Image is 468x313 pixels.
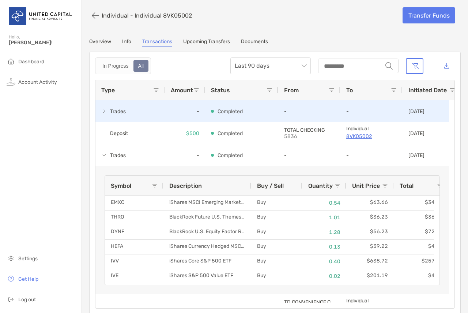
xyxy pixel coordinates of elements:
[169,182,202,189] span: Description
[218,301,243,310] p: Completed
[7,295,15,303] img: logout icon
[9,40,77,46] span: [PERSON_NAME]!
[385,62,393,70] img: input icon
[7,274,15,283] img: get-help icon
[165,144,205,166] div: -
[308,198,340,208] p: 0.54
[218,129,243,138] p: Completed
[165,100,205,122] div: -
[251,225,302,239] div: Buy
[346,225,394,239] div: $56.23
[408,108,424,115] p: [DATE]
[211,87,230,94] span: Status
[163,240,251,254] div: iShares Currency Hedged MSCI EAFE ETF
[284,133,335,139] p: 5836
[346,132,397,141] a: 8VK05002
[251,210,302,225] div: Buy
[18,59,44,65] span: Dashboard
[346,298,397,304] p: Individual
[101,87,115,94] span: Type
[284,152,335,159] p: -
[394,269,449,283] div: $4.98
[7,77,15,86] img: activity icon
[105,240,163,254] div: HEFA
[9,3,73,29] img: United Capital Logo
[251,240,302,254] div: Buy
[98,61,133,71] div: In Progress
[408,87,447,94] span: Initiated Date
[346,108,397,115] p: -
[403,7,455,23] a: Transfer Funds
[251,196,302,210] div: Buy
[89,38,111,46] a: Overview
[394,210,449,225] div: $36.70
[18,79,57,85] span: Account Activity
[408,302,424,309] p: [DATE]
[163,210,251,225] div: BlackRock Future U.S. Themes ETF
[163,225,251,239] div: BlackRock U.S. Equity Factor Rotation ETF
[105,196,163,210] div: EMXC
[163,254,251,269] div: iShares Core S&P 500 ETF
[18,276,38,282] span: Get Help
[122,38,131,46] a: Info
[284,127,335,133] p: TOTAL CHECKING
[163,196,251,210] div: iShares MSCI Emerging Markets ex [GEOGRAPHIC_DATA] ETF
[102,12,192,19] p: Individual - Individual 8VK05002
[308,257,340,266] p: 0.40
[142,38,172,46] a: Transactions
[408,152,424,159] p: [DATE]
[18,256,38,262] span: Settings
[7,57,15,66] img: household icon
[346,269,394,283] div: $201.19
[251,269,302,283] div: Buy
[346,210,394,225] div: $36.23
[235,58,306,74] span: Last 90 days
[105,210,163,225] div: THRO
[400,182,414,189] span: Total
[346,126,397,132] p: Individual
[186,129,199,138] p: $500
[394,240,449,254] div: $4.99
[218,151,243,160] p: Completed
[308,228,340,237] p: 1.28
[110,299,128,312] span: Deposit
[18,297,36,303] span: Log out
[308,182,333,189] span: Quantity
[105,254,163,269] div: IVV
[134,61,148,71] div: All
[95,57,151,74] div: segmented control
[408,130,424,137] p: [DATE]
[394,254,449,269] div: $257.19
[257,182,284,189] span: Buy / Sell
[218,107,243,116] p: Completed
[352,182,380,189] span: Unit Price
[183,38,230,46] a: Upcoming Transfers
[308,242,340,251] p: 0.13
[406,58,423,74] button: Clear filters
[346,196,394,210] div: $63.66
[346,254,394,269] div: $638.72
[110,149,126,161] span: Trades
[111,182,131,189] span: Symbol
[105,225,163,239] div: DYNF
[308,272,340,281] p: 0.02
[105,269,163,283] div: IVE
[346,87,353,94] span: To
[182,301,199,310] p: $1,000
[7,254,15,262] img: settings icon
[308,213,340,222] p: 1.01
[163,269,251,283] div: iShares S&P 500 Value ETF
[284,299,335,305] p: TD CONVENIENCE CHECKING
[251,254,302,269] div: Buy
[284,87,299,94] span: From
[110,127,128,139] span: Deposit
[284,108,335,115] p: -
[171,87,193,94] span: Amount
[241,38,268,46] a: Documents
[110,105,126,118] span: Trades
[394,225,449,239] div: $72.14
[346,240,394,254] div: $39.22
[394,196,449,210] div: $34.34
[346,152,397,159] p: -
